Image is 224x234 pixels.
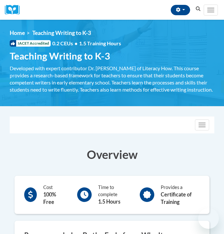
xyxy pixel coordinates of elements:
span: IACET Accredited [10,40,51,47]
span: 1.5 Training Hours [79,40,121,46]
span: Teaching Writing to K-3 [10,50,110,61]
a: Cox Campus [5,5,24,15]
div: Cost [43,184,63,206]
b: 100% Free [43,191,56,205]
img: Logo brand [5,5,24,15]
span: Teaching Writing to K-3 [32,29,91,36]
div: Provides a [161,184,200,206]
b: 1.5 Hours [98,198,120,205]
button: Account Settings [171,5,190,15]
button: Search [193,5,203,13]
div: Time to complete [98,184,125,206]
div: Developed with expert contributor Dr. [PERSON_NAME] of Literacy How. This course provides a resea... [10,65,214,93]
iframe: Button to launch messaging window [198,208,219,229]
a: Home [10,29,25,36]
span: • [75,40,77,46]
span: 0.2 CEUs [52,40,121,47]
h3: Overview [10,146,214,162]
